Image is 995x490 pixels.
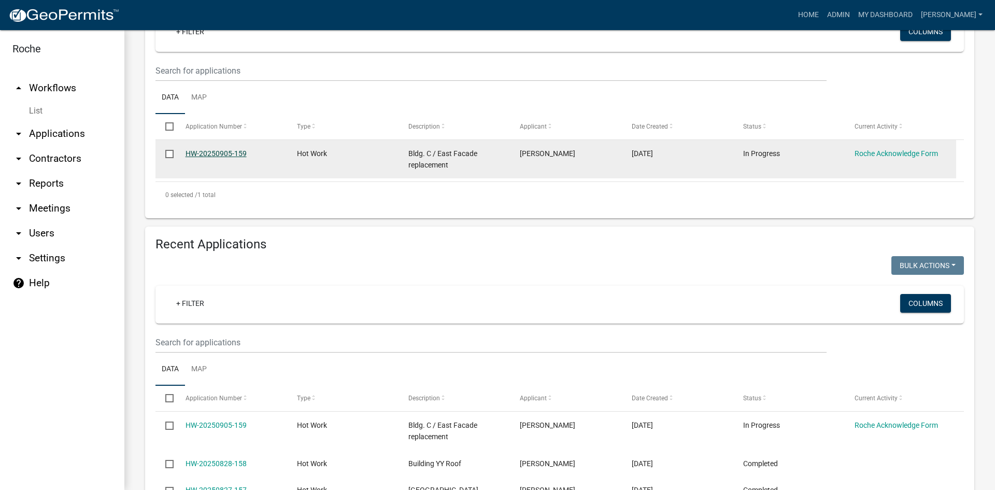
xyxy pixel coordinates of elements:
[408,395,440,402] span: Description
[186,395,242,402] span: Application Number
[185,353,213,386] a: Map
[520,421,575,429] span: Boyd Harris
[186,149,247,158] a: HW-20250905-159
[12,277,25,289] i: help
[175,114,287,139] datatable-header-cell: Application Number
[399,386,510,411] datatable-header-cell: Description
[399,114,510,139] datatable-header-cell: Description
[510,386,621,411] datatable-header-cell: Applicant
[621,386,733,411] datatable-header-cell: Date Created
[855,421,938,429] a: Roche Acknowledge Form
[155,60,827,81] input: Search for applications
[900,294,951,313] button: Columns
[155,332,827,353] input: Search for applications
[297,123,310,130] span: Type
[155,237,964,252] h4: Recent Applications
[845,114,956,139] datatable-header-cell: Current Activity
[855,149,938,158] a: Roche Acknowledge Form
[186,421,247,429] a: HW-20250905-159
[743,421,780,429] span: In Progress
[733,114,845,139] datatable-header-cell: Status
[168,294,212,313] a: + Filter
[155,182,964,208] div: 1 total
[12,177,25,190] i: arrow_drop_down
[297,459,327,468] span: Hot Work
[186,123,242,130] span: Application Number
[175,386,287,411] datatable-header-cell: Application Number
[186,459,247,468] a: HW-20250828-158
[12,227,25,240] i: arrow_drop_down
[408,123,440,130] span: Description
[12,152,25,165] i: arrow_drop_down
[743,459,778,468] span: Completed
[632,459,653,468] span: 08/28/2025
[632,421,653,429] span: 09/05/2025
[155,81,185,115] a: Data
[794,5,823,25] a: Home
[297,421,327,429] span: Hot Work
[168,22,212,41] a: + Filter
[743,123,761,130] span: Status
[408,149,477,170] span: Bldg. C / East Facade replacement
[845,386,956,411] datatable-header-cell: Current Activity
[733,386,845,411] datatable-header-cell: Status
[900,22,951,41] button: Columns
[823,5,854,25] a: Admin
[165,191,197,199] span: 0 selected /
[155,386,175,411] datatable-header-cell: Select
[12,252,25,264] i: arrow_drop_down
[408,421,477,441] span: Bldg. C / East Facade replacement
[917,5,987,25] a: [PERSON_NAME]
[891,256,964,275] button: Bulk Actions
[632,149,653,158] span: 09/05/2025
[155,114,175,139] datatable-header-cell: Select
[520,149,575,158] span: Boyd Harris
[408,459,461,468] span: Building YY Roof
[632,395,668,402] span: Date Created
[520,395,547,402] span: Applicant
[287,386,399,411] datatable-header-cell: Type
[621,114,733,139] datatable-header-cell: Date Created
[287,114,399,139] datatable-header-cell: Type
[855,123,898,130] span: Current Activity
[743,395,761,402] span: Status
[12,128,25,140] i: arrow_drop_down
[855,395,898,402] span: Current Activity
[743,149,780,158] span: In Progress
[155,353,185,386] a: Data
[12,82,25,94] i: arrow_drop_up
[297,149,327,158] span: Hot Work
[510,114,621,139] datatable-header-cell: Applicant
[185,81,213,115] a: Map
[12,202,25,215] i: arrow_drop_down
[520,123,547,130] span: Applicant
[297,395,310,402] span: Type
[854,5,917,25] a: My Dashboard
[632,123,668,130] span: Date Created
[520,459,575,468] span: Mathew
